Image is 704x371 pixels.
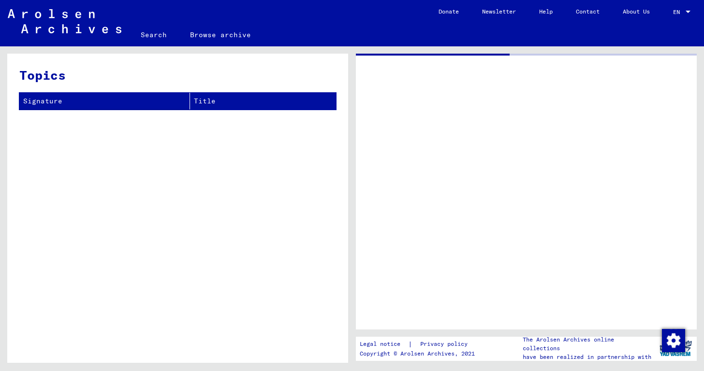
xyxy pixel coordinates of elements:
a: Privacy policy [412,339,479,349]
img: Change consent [662,329,685,352]
th: Title [190,93,336,110]
th: Signature [19,93,190,110]
div: | [360,339,479,349]
a: Browse archive [178,23,263,46]
p: Copyright © Arolsen Archives, 2021 [360,349,479,358]
h3: Topics [19,66,336,85]
img: Arolsen_neg.svg [8,9,121,33]
p: The Arolsen Archives online collections [523,335,654,353]
a: Legal notice [360,339,408,349]
div: Change consent [661,328,685,352]
span: EN [673,9,684,15]
a: Search [129,23,178,46]
p: have been realized in partnership with [523,353,654,361]
img: yv_logo.png [658,336,694,360]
